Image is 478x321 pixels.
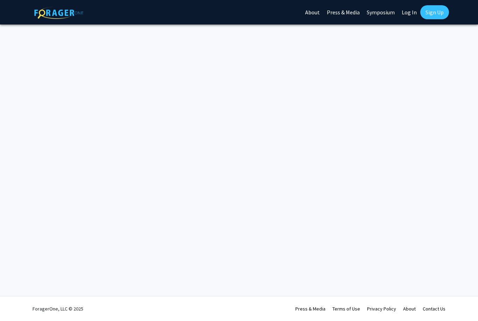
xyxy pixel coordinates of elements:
img: ForagerOne Logo [34,7,83,19]
a: Contact Us [423,306,445,312]
a: Sign Up [420,5,449,19]
div: ForagerOne, LLC © 2025 [33,296,83,321]
a: About [403,306,416,312]
a: Privacy Policy [367,306,396,312]
a: Press & Media [295,306,325,312]
a: Terms of Use [332,306,360,312]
